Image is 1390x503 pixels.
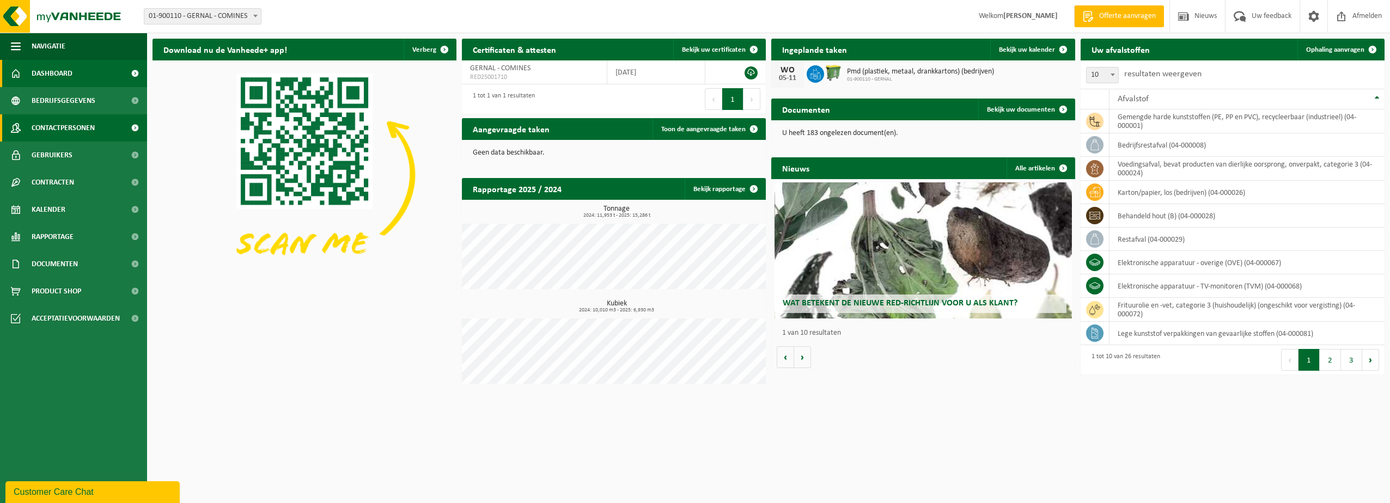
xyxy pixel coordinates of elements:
[1109,228,1385,251] td: restafval (04-000029)
[467,87,535,111] div: 1 tot 1 van 1 resultaten
[1086,348,1160,372] div: 1 tot 10 van 26 resultaten
[404,39,455,60] button: Verberg
[1281,349,1298,371] button: Previous
[462,39,567,60] h2: Certificaten & attesten
[771,157,820,179] h2: Nieuws
[32,196,65,223] span: Kalender
[1007,157,1074,179] a: Alle artikelen
[999,46,1055,53] span: Bekijk uw kalender
[32,305,120,332] span: Acceptatievoorwaarden
[771,99,841,120] h2: Documenten
[32,278,81,305] span: Product Shop
[990,39,1074,60] a: Bekijk uw kalender
[153,39,298,60] h2: Download nu de Vanheede+ app!
[1109,322,1385,345] td: lege kunststof verpakkingen van gevaarlijke stoffen (04-000081)
[1109,204,1385,228] td: behandeld hout (B) (04-000028)
[777,66,798,75] div: WO
[987,106,1055,113] span: Bekijk uw documenten
[462,118,560,139] h2: Aangevraagde taken
[467,300,766,313] h3: Kubiek
[153,60,456,289] img: Download de VHEPlus App
[5,479,182,503] iframe: chat widget
[473,149,755,157] p: Geen data beschikbaar.
[470,64,531,72] span: GERNAL - COMINES
[462,178,572,199] h2: Rapportage 2025 / 2024
[1297,39,1383,60] a: Ophaling aanvragen
[32,250,78,278] span: Documenten
[661,126,746,133] span: Toon de aangevraagde taken
[1341,349,1362,371] button: 3
[794,346,811,368] button: Volgende
[777,346,794,368] button: Vorige
[1087,68,1118,83] span: 10
[607,60,706,84] td: [DATE]
[32,60,72,87] span: Dashboard
[1109,274,1385,298] td: elektronische apparatuur - TV-monitoren (TVM) (04-000068)
[467,205,766,218] h3: Tonnage
[682,46,746,53] span: Bekijk uw certificaten
[1074,5,1164,27] a: Offerte aanvragen
[777,75,798,82] div: 05-11
[653,118,765,140] a: Toon de aangevraagde taken
[144,9,261,24] span: 01-900110 - GERNAL - COMINES
[1086,67,1119,83] span: 10
[978,99,1074,120] a: Bekijk uw documenten
[771,39,858,60] h2: Ingeplande taken
[32,33,65,60] span: Navigatie
[775,182,1072,318] a: Wat betekent de nieuwe RED-richtlijn voor u als klant?
[32,114,95,142] span: Contactpersonen
[1109,298,1385,322] td: frituurolie en -vet, categorie 3 (huishoudelijk) (ongeschikt voor vergisting) (04-000072)
[467,213,766,218] span: 2024: 11,953 t - 2025: 15,286 t
[1109,133,1385,157] td: bedrijfsrestafval (04-000008)
[1109,157,1385,181] td: voedingsafval, bevat producten van dierlijke oorsprong, onverpakt, categorie 3 (04-000024)
[1118,95,1149,103] span: Afvalstof
[783,299,1017,308] span: Wat betekent de nieuwe RED-richtlijn voor u als klant?
[1320,349,1341,371] button: 2
[1109,181,1385,204] td: karton/papier, los (bedrijven) (04-000026)
[705,88,722,110] button: Previous
[467,308,766,313] span: 2024: 10,010 m3 - 2025: 6,930 m3
[32,142,72,169] span: Gebruikers
[144,8,261,24] span: 01-900110 - GERNAL - COMINES
[1124,70,1202,78] label: resultaten weergeven
[1109,109,1385,133] td: gemengde harde kunststoffen (PE, PP en PVC), recycleerbaar (industrieel) (04-000001)
[673,39,765,60] a: Bekijk uw certificaten
[1362,349,1379,371] button: Next
[470,73,599,82] span: RED25001710
[1096,11,1159,22] span: Offerte aanvragen
[32,87,95,114] span: Bedrijfsgegevens
[847,76,994,83] span: 01-900110 - GERNAL
[743,88,760,110] button: Next
[782,130,1064,137] p: U heeft 183 ongelezen document(en).
[32,169,74,196] span: Contracten
[722,88,743,110] button: 1
[824,64,843,82] img: WB-0770-HPE-GN-50
[32,223,74,250] span: Rapportage
[1081,39,1161,60] h2: Uw afvalstoffen
[782,329,1070,337] p: 1 van 10 resultaten
[412,46,436,53] span: Verberg
[685,178,765,200] a: Bekijk rapportage
[1306,46,1364,53] span: Ophaling aanvragen
[1109,251,1385,274] td: elektronische apparatuur - overige (OVE) (04-000067)
[1298,349,1320,371] button: 1
[1003,12,1058,20] strong: [PERSON_NAME]
[847,68,994,76] span: Pmd (plastiek, metaal, drankkartons) (bedrijven)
